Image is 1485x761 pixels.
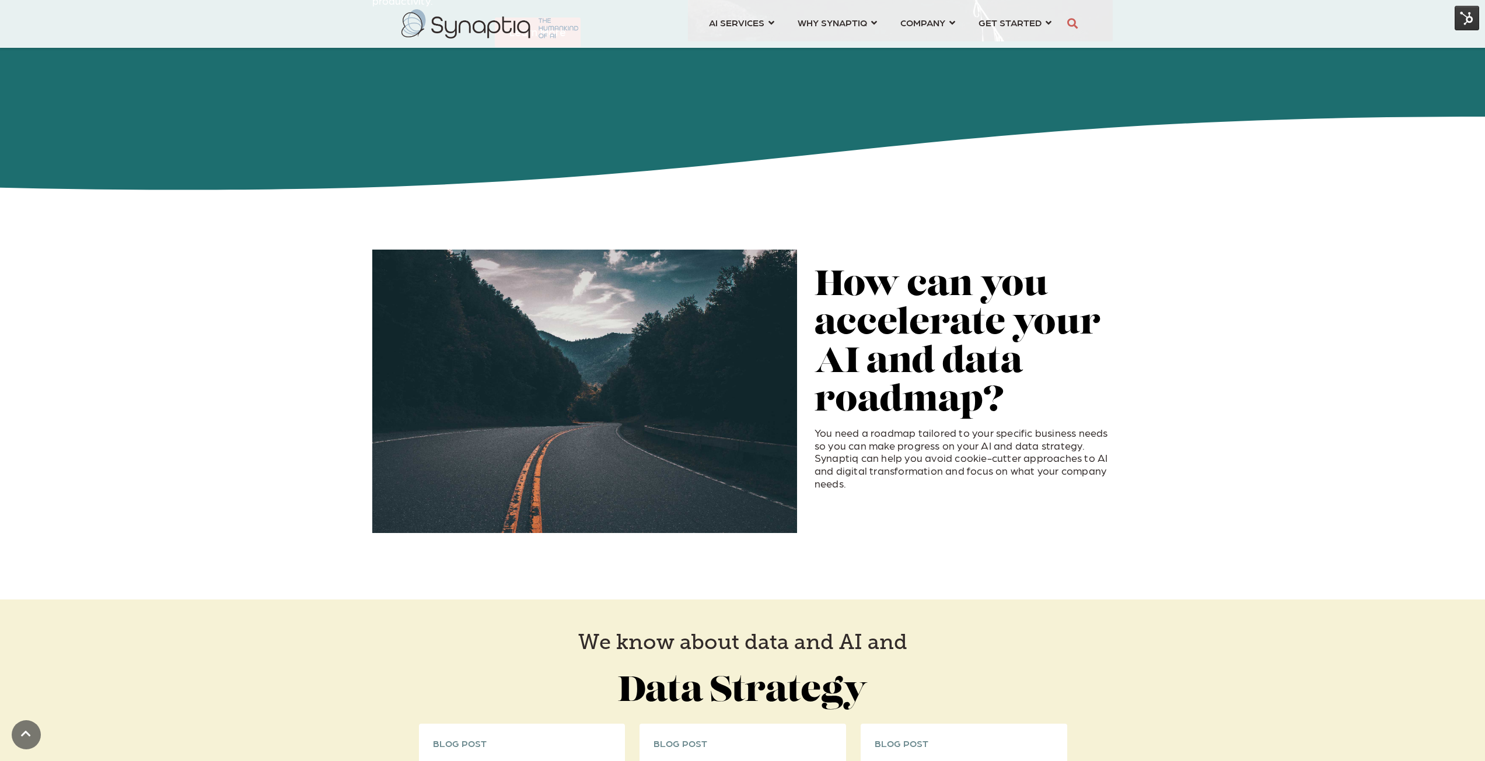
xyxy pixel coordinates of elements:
[979,15,1042,30] span: GET STARTED
[979,12,1051,33] a: GET STARTED
[815,426,1113,489] p: You need a roadmap tailored to your specific business needs so you can make progress on your AI a...
[372,250,797,532] img: A winding road surrounded by dense trees and mountains in the background.
[815,500,937,529] iframe: Embedded CTA
[709,15,764,30] span: AI SERVICES
[393,629,1093,656] h3: We know about data and AI and
[401,9,578,38] img: synaptiq logo-2
[1455,6,1479,30] img: HubSpot Tools Menu Toggle
[900,12,955,33] a: COMPANY
[815,267,1113,421] h2: How can you accelerate your AI and data roadmap?
[900,15,945,30] span: COMPANY
[798,15,867,30] span: WHY SYNAPTIQ
[697,3,1063,45] nav: menu
[798,12,877,33] a: WHY SYNAPTIQ
[709,12,774,33] a: AI SERVICES
[393,673,1093,711] h2: Data Strategy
